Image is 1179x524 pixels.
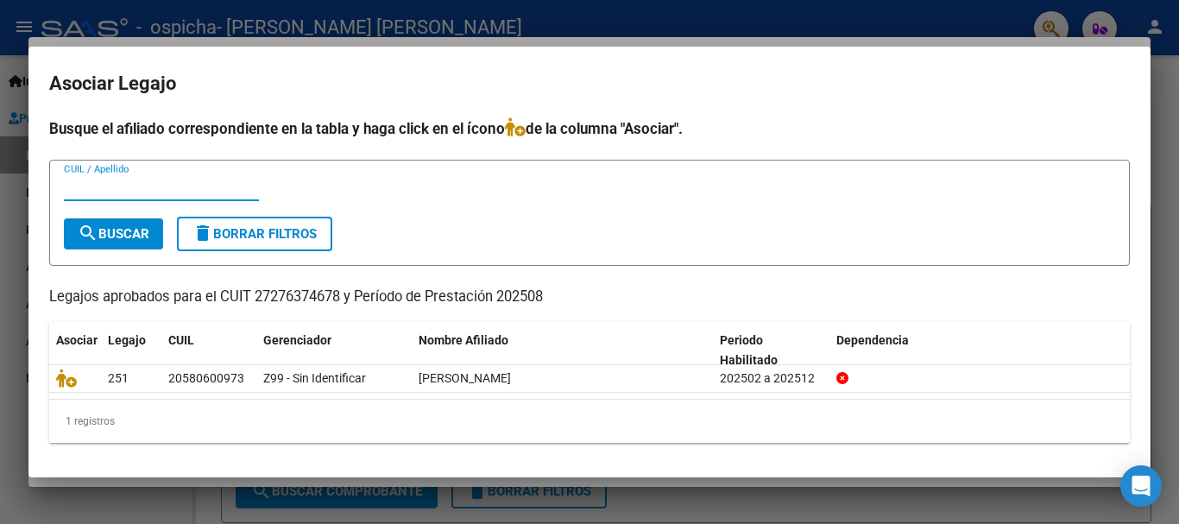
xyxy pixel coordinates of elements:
[49,322,101,379] datatable-header-cell: Asociar
[161,322,256,379] datatable-header-cell: CUIL
[49,400,1130,443] div: 1 registros
[836,333,909,347] span: Dependencia
[192,226,317,242] span: Borrar Filtros
[56,333,98,347] span: Asociar
[192,223,213,243] mat-icon: delete
[829,322,1131,379] datatable-header-cell: Dependencia
[177,217,332,251] button: Borrar Filtros
[720,369,823,388] div: 202502 a 202512
[49,67,1130,100] h2: Asociar Legajo
[256,322,412,379] datatable-header-cell: Gerenciador
[720,333,778,367] span: Periodo Habilitado
[101,322,161,379] datatable-header-cell: Legajo
[168,333,194,347] span: CUIL
[1120,465,1162,507] div: Open Intercom Messenger
[412,322,713,379] datatable-header-cell: Nombre Afiliado
[49,117,1130,140] h4: Busque el afiliado correspondiente en la tabla y haga click en el ícono de la columna "Asociar".
[713,322,829,379] datatable-header-cell: Periodo Habilitado
[64,218,163,249] button: Buscar
[168,369,244,388] div: 20580600973
[49,287,1130,308] p: Legajos aprobados para el CUIT 27276374678 y Período de Prestación 202508
[78,223,98,243] mat-icon: search
[263,371,366,385] span: Z99 - Sin Identificar
[108,333,146,347] span: Legajo
[108,371,129,385] span: 251
[419,371,511,385] span: LEDESMA MATEO ABDIEL
[263,333,331,347] span: Gerenciador
[78,226,149,242] span: Buscar
[419,333,508,347] span: Nombre Afiliado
